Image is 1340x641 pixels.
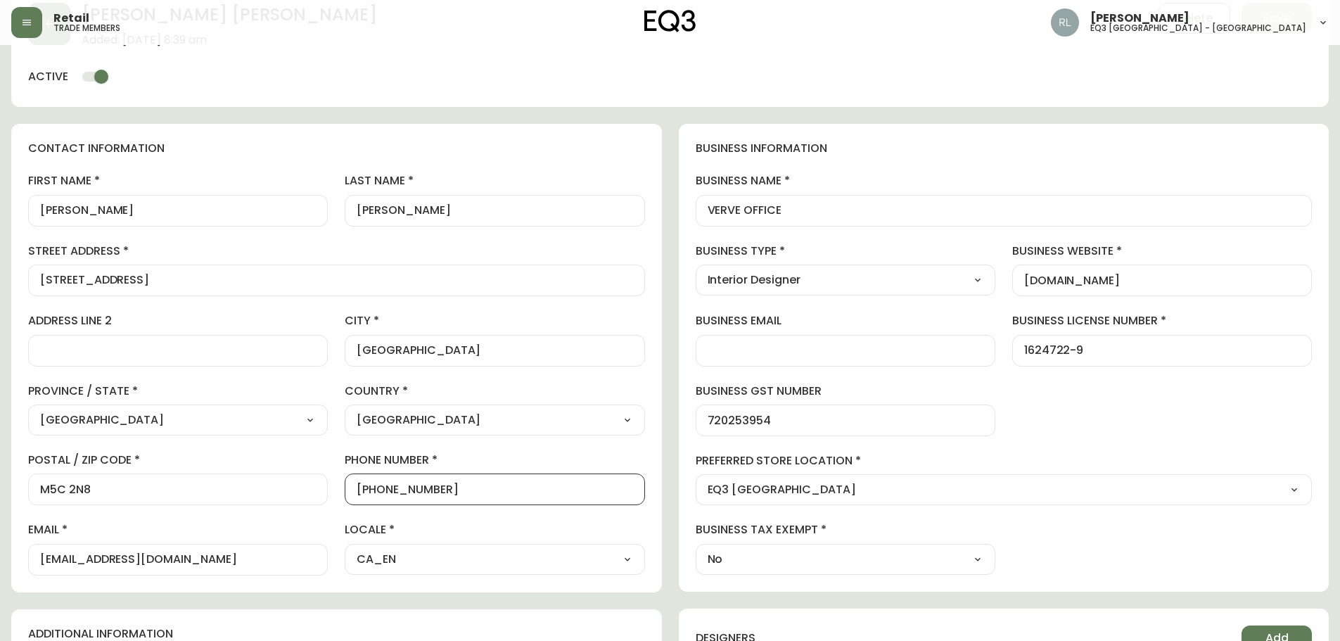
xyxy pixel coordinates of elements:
[696,173,1313,189] label: business name
[28,383,328,399] label: province / state
[696,313,995,329] label: business email
[53,13,89,24] span: Retail
[696,141,1313,156] h4: business information
[1012,313,1312,329] label: business license number
[345,522,644,538] label: locale
[696,453,1313,469] label: preferred store location
[696,243,995,259] label: business type
[644,10,696,32] img: logo
[28,173,328,189] label: first name
[28,452,328,468] label: postal / zip code
[696,522,995,538] label: business tax exempt
[1090,24,1306,32] h5: eq3 [GEOGRAPHIC_DATA] - [GEOGRAPHIC_DATA]
[1051,8,1079,37] img: 91cc3602ba8cb70ae1ccf1ad2913f397
[345,313,644,329] label: city
[53,24,120,32] h5: trade members
[28,69,68,84] h4: active
[1090,13,1189,24] span: [PERSON_NAME]
[345,173,644,189] label: last name
[82,34,377,46] span: Added: [DATE] 8:39 am
[1012,243,1312,259] label: business website
[345,383,644,399] label: country
[28,141,645,156] h4: contact information
[28,243,645,259] label: street address
[28,522,328,538] label: email
[28,313,328,329] label: address line 2
[1024,274,1300,287] input: https://www.designshop.com
[696,383,995,399] label: business gst number
[345,452,644,468] label: phone number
